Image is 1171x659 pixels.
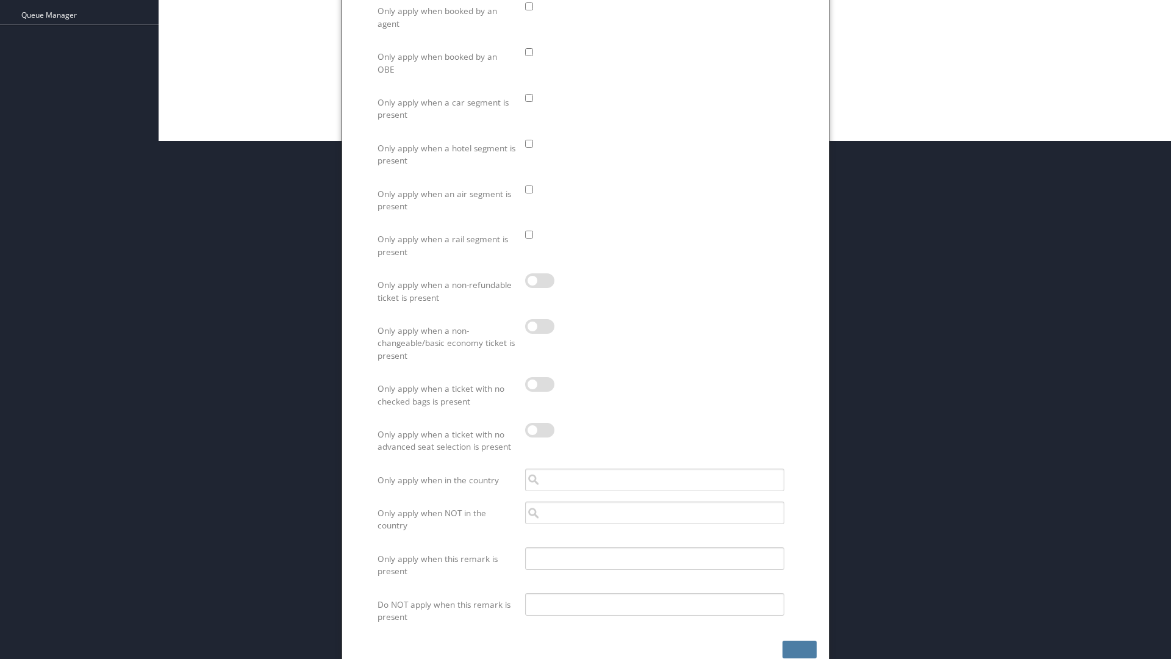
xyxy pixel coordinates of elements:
[378,182,516,218] label: Only apply when an air segment is present
[378,377,516,413] label: Only apply when a ticket with no checked bags is present
[378,273,516,309] label: Only apply when a non-refundable ticket is present
[378,547,516,583] label: Only apply when this remark is present
[378,593,516,629] label: Do NOT apply when this remark is present
[378,469,516,492] label: Only apply when in the country
[378,137,516,173] label: Only apply when a hotel segment is present
[378,91,516,127] label: Only apply when a car segment is present
[5,7,254,17] p: Update Test
[378,319,516,367] label: Only apply when a non-changeable/basic economy ticket is present
[378,423,516,459] label: Only apply when a ticket with no advanced seat selection is present
[378,502,516,538] label: Only apply when NOT in the country
[378,45,516,81] label: Only apply when booked by an OBE
[378,228,516,264] label: Only apply when a rail segment is present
